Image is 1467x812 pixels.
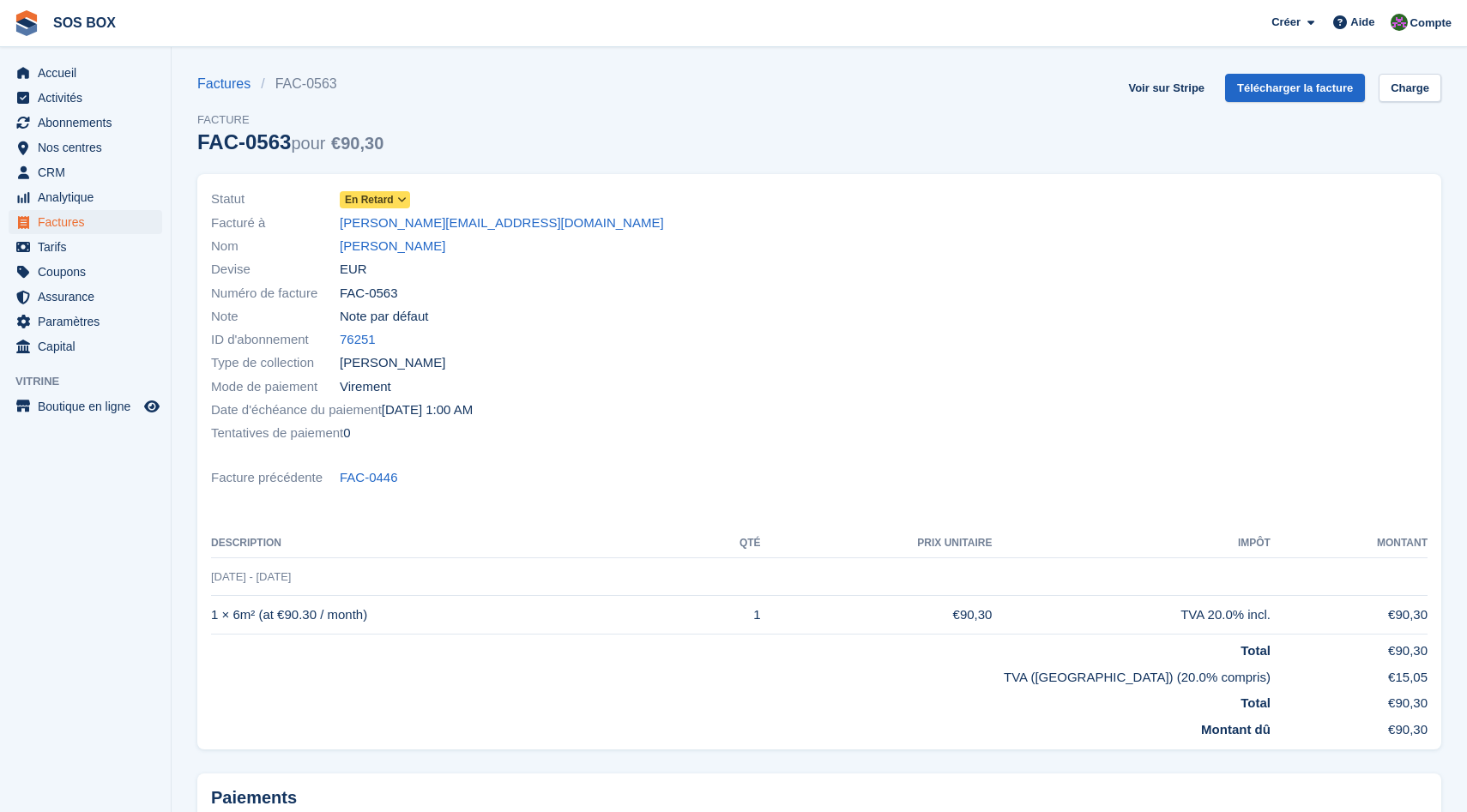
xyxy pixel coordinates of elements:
td: €90,30 [1271,687,1428,713]
span: Date d'échéance du paiement [211,400,382,420]
a: Télécharger la facture [1225,74,1365,102]
span: Nom [211,237,340,256]
span: Paramètres [38,310,141,334]
img: stora-icon-8386f47178a22dfd0bd8f6a31ec36ba5ce8667c1dd55bd0f319d3a0aa187defe.svg [14,10,39,36]
a: menu [9,86,162,110]
span: Assurance [38,285,141,309]
span: Tarifs [38,235,141,259]
a: En retard [340,189,410,209]
span: Type de collection [211,353,340,373]
span: Virement [340,377,391,397]
td: €90,30 [1271,635,1428,661]
time: 2025-08-01 23:00:00 UTC [382,400,473,420]
span: Analytique [38,185,141,209]
span: Mode de paiement [211,377,340,397]
td: 1 [695,596,760,635]
a: FAC-0446 [340,468,398,488]
a: Voir sur Stripe [1121,74,1211,102]
span: Boutique en ligne [38,394,141,418]
span: [PERSON_NAME] [340,353,445,373]
span: 0 [343,424,350,443]
span: Activités [38,86,141,110]
span: Créer [1271,14,1301,31]
th: Description [211,530,695,557]
td: €15,05 [1271,661,1428,688]
span: Note par défaut [340,307,428,327]
a: Boutique d'aperçu [142,396,162,417]
strong: Montant dû [1201,722,1271,737]
a: menu [9,135,162,159]
th: Montant [1271,530,1428,557]
a: menu [9,394,162,418]
span: Coupons [38,260,141,284]
span: Nos centres [38,135,141,159]
a: menu [9,111,162,135]
a: [PERSON_NAME][EMAIL_ADDRESS][DOMAIN_NAME] [340,214,664,233]
td: TVA ([GEOGRAPHIC_DATA]) (20.0% compris) [211,661,1271,688]
span: Facturé à [211,214,340,233]
span: Capital [38,334,141,358]
span: ID d'abonnement [211,330,340,350]
span: Compte [1410,15,1452,32]
a: menu [9,61,162,85]
th: Qté [695,530,760,557]
span: Facture précédente [211,468,340,488]
span: Numéro de facture [211,284,340,304]
a: menu [9,210,162,234]
th: Prix unitaire [761,530,993,557]
th: Impôt [992,530,1270,557]
span: Statut [211,189,340,209]
span: [DATE] - [DATE] [211,570,291,583]
span: Vitrine [15,373,171,390]
img: ALEXANDRE SOUBIRA [1391,14,1408,31]
span: Aide [1350,14,1374,31]
div: TVA 20.0% incl. [992,605,1270,625]
span: €90,30 [331,134,383,153]
span: EUR [340,260,367,280]
td: €90,30 [1271,596,1428,635]
td: 1 × 6m² (at €90.30 / month) [211,596,695,635]
a: menu [9,185,162,209]
a: Charge [1379,74,1441,102]
a: SOS BOX [46,9,123,37]
nav: breadcrumbs [197,74,383,94]
td: €90,30 [1271,713,1428,740]
a: 76251 [340,330,376,350]
h2: Paiements [211,787,1428,809]
a: menu [9,334,162,358]
span: FAC-0563 [340,284,398,304]
span: CRM [38,160,141,184]
a: [PERSON_NAME] [340,237,445,256]
div: FAC-0563 [197,130,383,153]
strong: Total [1241,643,1271,658]
a: menu [9,235,162,259]
span: Abonnements [38,111,141,135]
span: Devise [211,260,340,280]
span: En retard [345,192,394,208]
span: Factures [38,210,141,234]
td: €90,30 [761,596,993,635]
span: Accueil [38,61,141,85]
a: menu [9,310,162,334]
span: Note [211,307,340,327]
span: Facture [197,111,383,129]
span: pour [291,134,325,153]
a: menu [9,285,162,309]
a: Factures [197,74,261,94]
span: Tentatives de paiement [211,424,343,443]
a: menu [9,160,162,184]
a: menu [9,260,162,284]
strong: Total [1241,695,1271,710]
